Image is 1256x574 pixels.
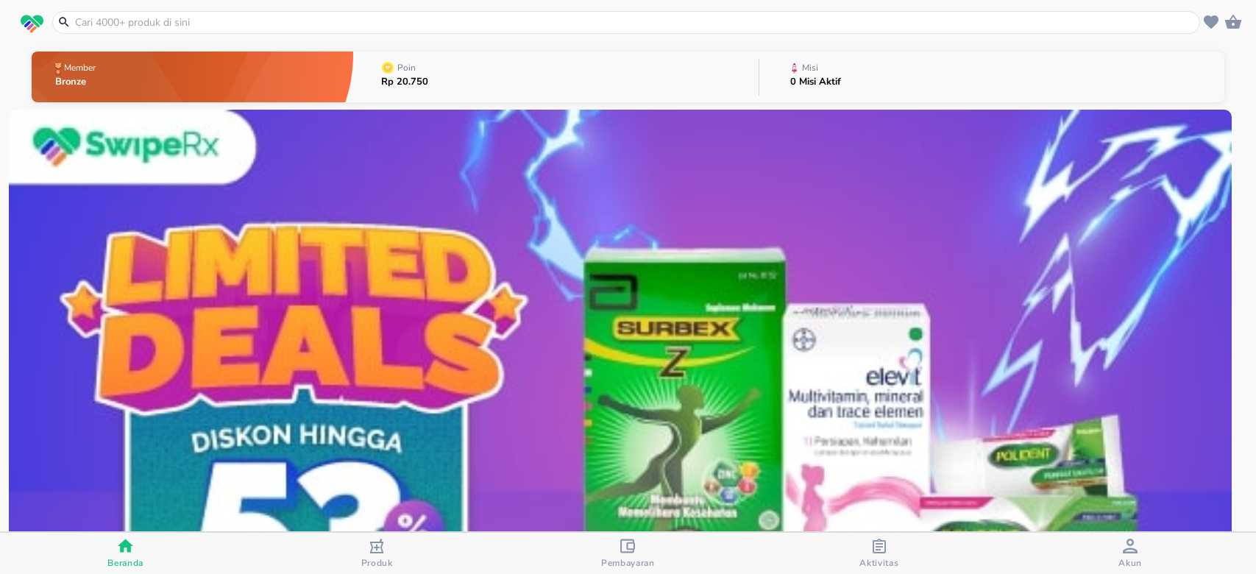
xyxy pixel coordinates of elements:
[759,48,1224,106] button: Misi0 Misi Aktif
[251,533,502,574] button: Produk
[1005,533,1256,574] button: Akun
[753,533,1004,574] button: Aktivitas
[74,15,1196,30] input: Cari 4000+ produk di sini
[859,557,898,569] span: Aktivitas
[397,63,416,72] p: Poin
[1118,557,1142,569] span: Akun
[64,63,96,72] p: Member
[353,48,759,106] button: PoinRp 20.750
[601,557,655,569] span: Pembayaran
[790,77,841,87] p: 0 Misi Aktif
[107,557,143,569] span: Beranda
[802,63,818,72] p: Misi
[21,15,43,34] img: logo_swiperx_s.bd005f3b.svg
[55,77,99,87] p: Bronze
[503,533,753,574] button: Pembayaran
[381,77,428,87] p: Rp 20.750
[32,48,354,106] button: MemberBronze
[361,557,393,569] span: Produk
